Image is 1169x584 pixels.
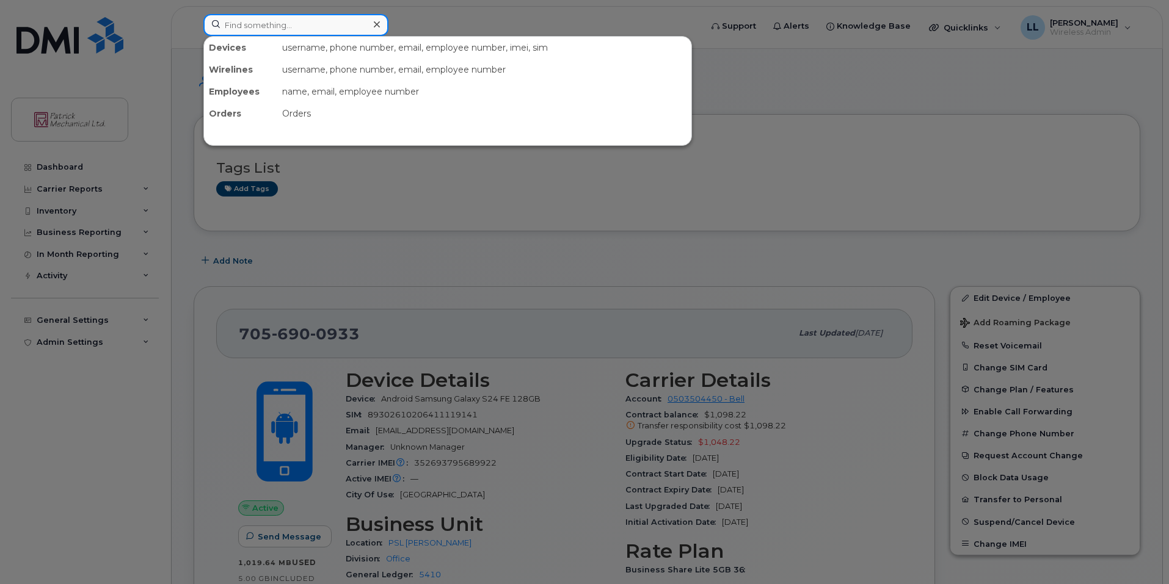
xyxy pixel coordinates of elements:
[204,103,277,124] div: Orders
[204,59,277,81] div: Wirelines
[277,59,691,81] div: username, phone number, email, employee number
[204,81,277,103] div: Employees
[277,81,691,103] div: name, email, employee number
[277,37,691,59] div: username, phone number, email, employee number, imei, sim
[204,37,277,59] div: Devices
[277,103,691,124] div: Orders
